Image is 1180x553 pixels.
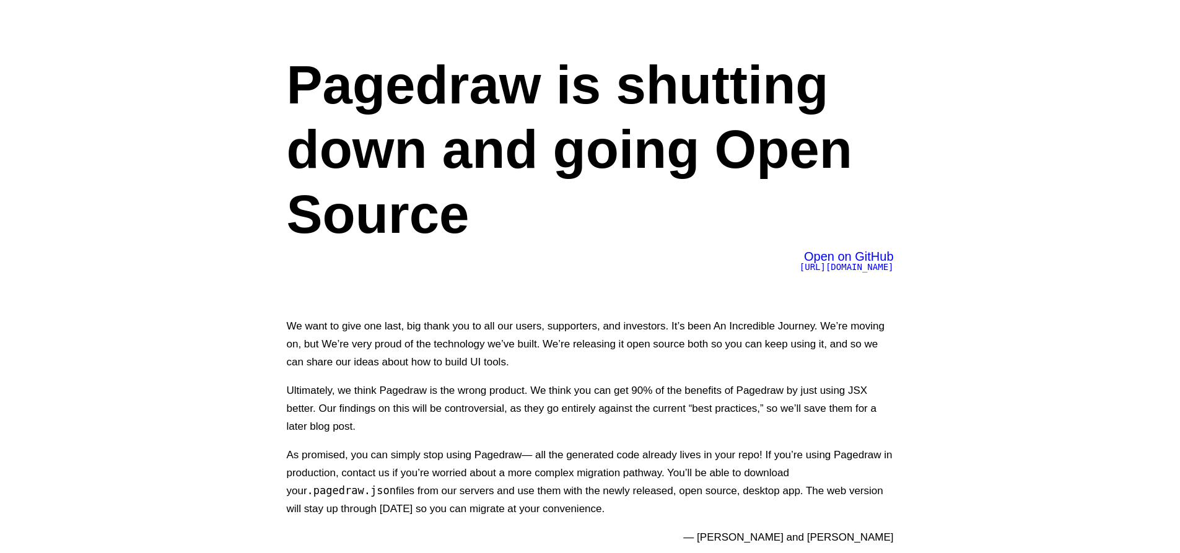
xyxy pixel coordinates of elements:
code: .pagedraw.json [307,484,396,497]
p: Ultimately, we think Pagedraw is the wrong product. We think you can get 90% of the benefits of P... [287,381,894,435]
p: We want to give one last, big thank you to all our users, supporters, and investors. It’s been An... [287,317,894,371]
a: Open on GitHub[URL][DOMAIN_NAME] [800,252,894,272]
p: — [PERSON_NAME] and [PERSON_NAME] [287,528,894,546]
span: Open on GitHub [804,250,894,263]
h1: Pagedraw is shutting down and going Open Source [287,53,894,246]
span: [URL][DOMAIN_NAME] [800,262,894,272]
p: As promised, you can simply stop using Pagedraw— all the generated code already lives in your rep... [287,446,894,518]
